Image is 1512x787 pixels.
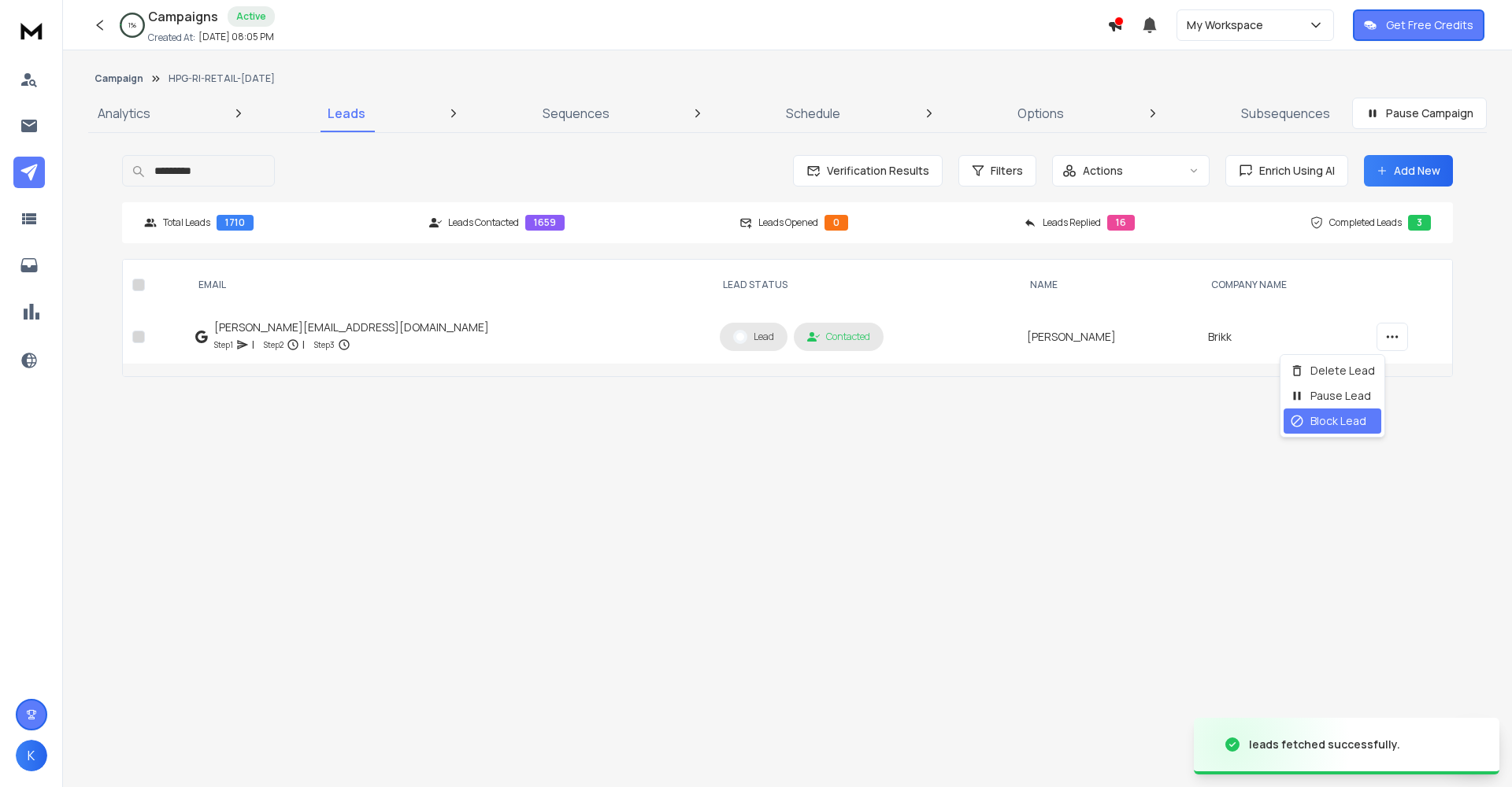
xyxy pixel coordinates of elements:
div: Lead [733,330,774,344]
button: Verification Results [793,155,943,187]
p: [DATE] 08:05 PM [198,31,274,43]
button: Campaign [94,72,143,85]
button: Filters [958,155,1036,187]
div: Active [228,6,275,27]
p: HPG-RI-RETAIL-[DATE] [169,72,275,85]
div: [PERSON_NAME][EMAIL_ADDRESS][DOMAIN_NAME] [214,320,489,335]
div: 1659 [525,215,565,231]
button: Add New [1364,155,1453,187]
p: Leads [328,104,365,123]
div: 1710 [217,215,254,231]
span: Filters [991,163,1023,179]
p: | [252,337,254,353]
div: 0 [825,215,848,231]
p: Step 1 [214,337,233,353]
div: 16 [1107,215,1135,231]
p: Created At: [148,31,195,44]
p: Schedule [786,104,840,123]
td: [PERSON_NAME] [1017,310,1199,364]
p: Get Free Credits [1386,17,1473,33]
td: Brikk [1199,310,1368,364]
p: Step 3 [314,337,335,353]
p: | [302,337,305,353]
p: Actions [1083,163,1123,179]
button: Enrich Using AI [1225,155,1348,187]
p: Leads Replied [1043,216,1101,229]
a: Analytics [88,94,160,132]
th: NAME [1017,260,1199,310]
p: Total Leads [163,216,210,229]
th: Company Name [1199,260,1368,310]
div: leads fetched successfully. [1249,737,1400,752]
button: K [16,740,47,771]
a: Subsequences [1232,94,1340,132]
p: Completed Leads [1329,216,1402,229]
img: logo [16,16,47,45]
th: EMAIL [186,260,710,310]
p: Pause Lead [1310,388,1371,404]
p: Subsequences [1241,104,1330,123]
p: Step 2 [264,337,283,353]
div: 3 [1408,215,1431,231]
a: Schedule [776,94,850,132]
a: Sequences [533,94,619,132]
p: Sequences [543,104,610,123]
p: My Workspace [1187,17,1269,33]
th: LEAD STATUS [710,260,1017,310]
p: Leads Opened [758,216,818,229]
p: Block Lead [1310,413,1366,429]
p: Analytics [98,104,150,123]
button: Get Free Credits [1353,9,1484,41]
p: Leads Contacted [448,216,519,229]
h1: Campaigns [148,7,218,26]
a: Leads [318,94,375,132]
div: Contacted [807,331,870,343]
p: Delete Lead [1310,363,1375,379]
a: Options [1008,94,1073,132]
span: Enrich Using AI [1253,163,1335,179]
p: 1 % [128,20,136,30]
p: Options [1017,104,1064,123]
button: Pause Campaign [1352,98,1487,129]
span: Verification Results [821,163,929,179]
